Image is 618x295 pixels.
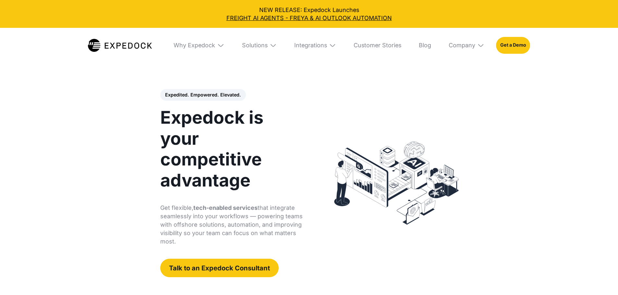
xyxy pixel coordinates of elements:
strong: tech-enabled services [193,204,258,211]
div: NEW RELEASE: Expedock Launches [6,6,612,22]
div: Solutions [242,42,268,49]
div: Why Expedock [174,42,215,49]
div: Company [449,42,475,49]
h1: Expedock is your competitive advantage [160,107,304,191]
a: Customer Stories [348,28,407,63]
a: Talk to an Expedock Consultant [160,259,279,277]
a: Get a Demo [496,37,530,54]
div: Integrations [294,42,327,49]
p: Get flexible, that integrate seamlessly into your workflows — powering teams with offshore soluti... [160,204,304,246]
a: Blog [413,28,437,63]
a: FREIGHT AI AGENTS - FREYA & AI OUTLOOK AUTOMATION [6,14,612,22]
